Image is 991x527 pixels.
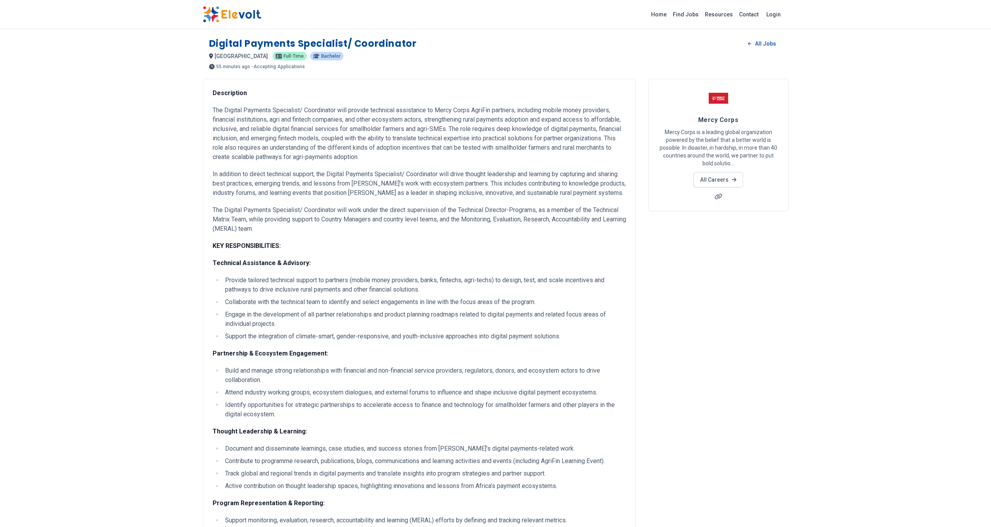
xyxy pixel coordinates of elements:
[213,350,328,357] strong: Partnership & Ecosystem Engagement:
[223,481,626,491] li: Active contribution on thought leadership spaces, highlighting innovations and lessons from Afric...
[709,88,728,108] img: Mercy Corps
[223,469,626,478] li: Track global and regional trends in digital payments and translate insights into program strategi...
[223,456,626,466] li: Contribute to programme research, publications, blogs, communications and learning activities and...
[209,37,417,50] h1: Digital Payments Specialist/ Coordinator
[252,64,305,69] p: - Accepting Applications
[213,89,247,97] strong: Description
[321,54,340,58] span: Bachelor
[223,276,626,294] li: Provide tailored technical support to partners (mobile money providers, banks, fintechs, agri-tec...
[648,8,670,21] a: Home
[223,444,626,453] li: Document and disseminate learnings, case studies, and success stories from [PERSON_NAME]’s digita...
[216,64,250,69] span: 55 minutes ago
[283,54,304,58] span: Full-time
[223,310,626,329] li: Engage in the development of all partner relationships and product planning roadmaps related to d...
[213,242,281,249] strong: KEY RESPONSIBILITIES:
[213,428,307,435] strong: Thought Leadership & Learning:
[223,297,626,307] li: Collaborate with the technical team to identify and select engagements in line with the focus are...
[694,172,743,187] a: All Careers
[223,332,626,341] li: Support the integration of climate-smart, gender-responsive, and youth-inclusive approaches into ...
[648,339,789,448] iframe: Advertisement
[742,38,782,50] a: All Jobs
[648,221,789,330] iframe: Advertisement
[658,128,779,167] p: Mercy Corps is a leading global organization powered by the belief that a better world is possibl...
[223,400,626,419] li: Identify opportunities for strategic partnerships to accelerate access to finance and technology ...
[702,8,736,21] a: Resources
[736,8,762,21] a: Contact
[670,8,702,21] a: Find Jobs
[762,7,785,22] a: Login
[223,388,626,397] li: Attend industry working groups, ecosystem dialogues, and external forums to influence and shape i...
[223,366,626,385] li: Build and manage strong relationships with financial and non-financial service providers, regulat...
[223,516,626,525] li: Support monitoring, evaluation, research, accountability and learning (MERAL) efforts by defining...
[213,259,311,267] strong: Technical Assistance & Advisory:
[213,205,626,233] p: The Digital Payments Specialist/ Coordinator will work under the direct supervision of the Techni...
[213,499,325,507] strong: Program Representation & Reporting:
[215,53,268,59] span: [GEOGRAPHIC_DATA]
[698,116,738,124] span: Mercy Corps
[203,6,261,23] img: Elevolt
[213,170,626,198] p: In addition to direct technical support, the Digital Payments Specialist/ Coordinator will drive ...
[213,106,626,162] p: The Digital Payments Specialist/ Coordinator will provide technical assistance to Mercy Corps Agr...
